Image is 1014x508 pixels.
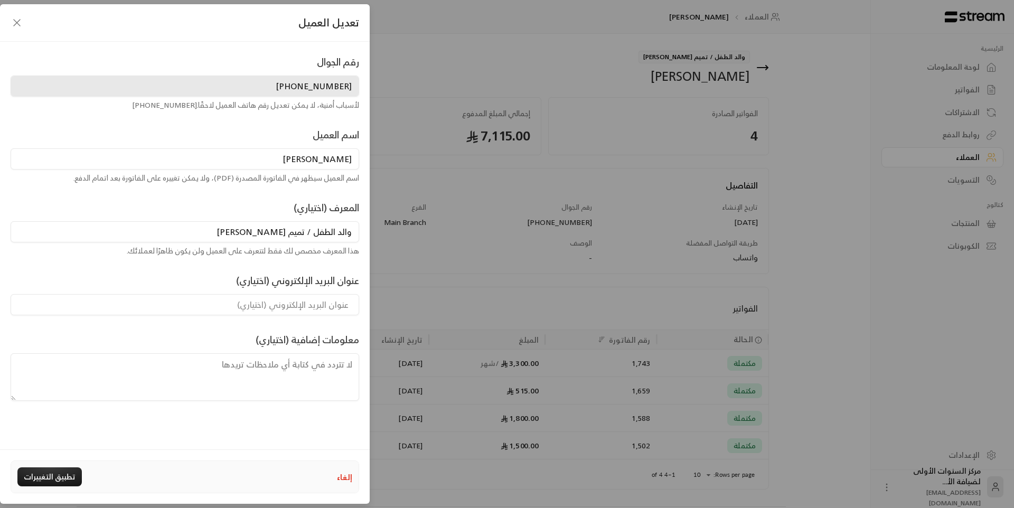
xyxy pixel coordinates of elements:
input: المعرف (اختياري) [11,221,359,242]
div: لأسباب أمنية، لا يمكن تعديل رقم هاتف العميل لاحقًا. [PHONE_NUMBER] [11,100,359,110]
button: تطبيق التغييرات [17,467,82,486]
input: عنوان البريد الإلكتروني (اختياري) [11,294,359,315]
label: رقم الجوال [317,54,359,69]
label: اسم العميل [313,127,359,142]
input: رقم الجوال [11,76,359,97]
label: المعرف (اختياري) [294,200,359,215]
input: اسم العميل [11,148,359,170]
div: هذا المعرف مخصص لك فقط لتتعرف على العميل ولن يكون ظاهرًا لعملائك. [11,246,359,256]
span: تعديل العميل [298,15,359,31]
label: عنوان البريد الإلكتروني (اختياري) [236,273,359,288]
label: معلومات إضافية (اختياري) [256,332,359,347]
button: إلغاء [337,472,352,483]
div: اسم العميل سيظهر في الفاتورة المصدرة (PDF)، ولا يمكن تغييره على الفاتورة بعد اتمام الدفع. [11,173,359,183]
